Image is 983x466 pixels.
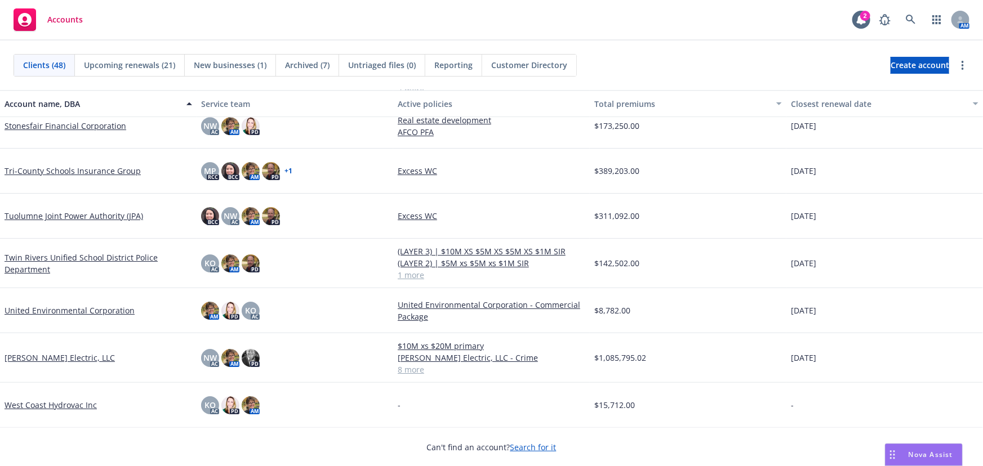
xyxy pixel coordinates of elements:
a: + 1 [284,168,292,174]
img: photo [201,207,219,225]
img: photo [262,207,280,225]
img: photo [242,117,260,135]
span: NW [203,352,217,364]
a: (LAYER 2) | $5M xs $5M xs $1M SIR [398,257,585,269]
span: [DATE] [791,257,816,269]
img: photo [242,349,260,367]
span: Accounts [47,15,83,24]
a: 8 more [398,364,585,375]
span: [DATE] [791,165,816,177]
img: photo [221,302,239,320]
span: - [398,399,401,411]
div: Account name, DBA [5,98,180,110]
a: Search [900,8,922,31]
div: Service team [201,98,389,110]
span: [DATE] [791,304,816,316]
span: KO [204,399,216,411]
button: Active policies [393,90,590,117]
span: KO [204,257,216,269]
span: Can't find an account? [427,441,557,453]
img: photo [201,302,219,320]
span: [DATE] [791,210,816,222]
span: Clients (48) [23,59,65,71]
a: West Coast Hydrovac Inc [5,399,97,411]
div: Active policies [398,98,585,110]
span: MP [204,165,216,177]
span: Nova Assist [909,450,953,459]
a: AFCO PFA [398,126,585,138]
a: Create account [891,57,949,74]
img: photo [262,162,280,180]
a: Report a Bug [874,8,896,31]
span: $142,502.00 [594,257,639,269]
span: $1,085,795.02 [594,352,646,364]
span: $15,712.00 [594,399,635,411]
a: (LAYER 3) | $10M XS $5M XS $5M XS $1M SIR [398,245,585,257]
a: Real estate development [398,114,585,126]
img: photo [242,162,260,180]
span: $8,782.00 [594,304,630,316]
a: more [956,59,969,72]
span: Reporting [434,59,473,71]
a: Excess WC [398,210,585,222]
span: Create account [891,55,949,76]
span: [DATE] [791,352,816,364]
a: $10M xs $20M primary [398,340,585,352]
button: Closest renewal date [786,90,983,117]
span: New businesses (1) [194,59,266,71]
a: Search for it [510,442,557,452]
img: photo [221,254,239,272]
img: photo [221,162,239,180]
span: NW [203,120,217,132]
span: $173,250.00 [594,120,639,132]
span: $389,203.00 [594,165,639,177]
a: [PERSON_NAME] Electric, LLC [5,352,115,364]
button: Nova Assist [885,443,963,466]
div: Drag to move [886,444,900,465]
a: Accounts [9,4,87,35]
span: NW [224,210,237,222]
a: Excess WC [398,165,585,177]
a: United Environmental Corporation - Commercial Package [398,299,585,322]
span: $311,092.00 [594,210,639,222]
img: photo [221,117,239,135]
a: Twin Rivers Unified School District Police Department [5,252,192,275]
span: KO [245,304,256,316]
span: [DATE] [791,120,816,132]
img: photo [242,254,260,272]
a: Stonesfair Financial Corporation [5,120,126,132]
span: Upcoming renewals (21) [84,59,175,71]
a: Tuolumne Joint Power Authority (JPA) [5,210,143,222]
span: - [791,399,794,411]
a: 1 more [398,269,585,281]
span: Archived (7) [285,59,330,71]
a: United Environmental Corporation [5,304,135,316]
img: photo [242,396,260,414]
img: photo [221,396,239,414]
div: 2 [860,11,870,21]
img: photo [242,207,260,225]
img: photo [221,349,239,367]
div: Total premiums [594,98,770,110]
div: Closest renewal date [791,98,966,110]
span: Customer Directory [491,59,567,71]
a: [PERSON_NAME] Electric, LLC - Crime [398,352,585,364]
button: Total premiums [590,90,786,117]
button: Service team [197,90,393,117]
span: Untriaged files (0) [348,59,416,71]
a: Switch app [926,8,948,31]
a: Tri-County Schools Insurance Group [5,165,141,177]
